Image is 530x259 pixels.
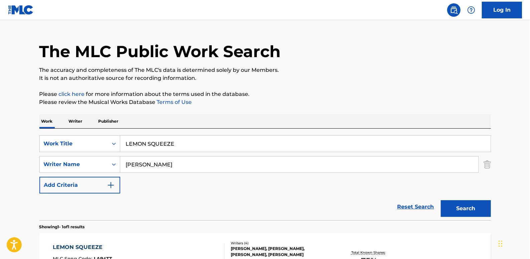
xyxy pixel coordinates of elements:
p: Please for more information about the terms used in the database. [39,90,491,98]
img: 9d2ae6d4665cec9f34b9.svg [107,181,115,189]
div: Drag [499,234,503,254]
p: It is not an authoritative source for recording information. [39,74,491,82]
img: help [467,6,475,14]
img: search [450,6,458,14]
p: Total Known Shares: [351,250,387,255]
p: Please review the Musical Works Database [39,98,491,106]
p: Publisher [97,114,121,128]
a: click here [59,91,85,97]
a: Reset Search [394,200,437,214]
p: The accuracy and completeness of The MLC's data is determined solely by our Members. [39,66,491,74]
p: Writer [67,114,84,128]
h1: The MLC Public Work Search [39,41,281,61]
div: [PERSON_NAME], [PERSON_NAME], [PERSON_NAME], [PERSON_NAME] [231,246,332,258]
form: Search Form [39,135,491,220]
div: Help [465,3,478,17]
iframe: Chat Widget [497,227,530,259]
div: Work Title [44,140,104,148]
button: Search [441,200,491,217]
p: Showing 1 - 1 of 1 results [39,224,85,230]
img: MLC Logo [8,5,34,15]
div: Writers ( 4 ) [231,241,332,246]
div: LEMON SQUEEZE [53,243,112,251]
div: Writer Name [44,160,104,168]
a: Terms of Use [156,99,192,105]
button: Add Criteria [39,177,120,193]
p: Work [39,114,55,128]
img: Delete Criterion [484,156,491,173]
a: Public Search [447,3,461,17]
a: Log In [482,2,522,18]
